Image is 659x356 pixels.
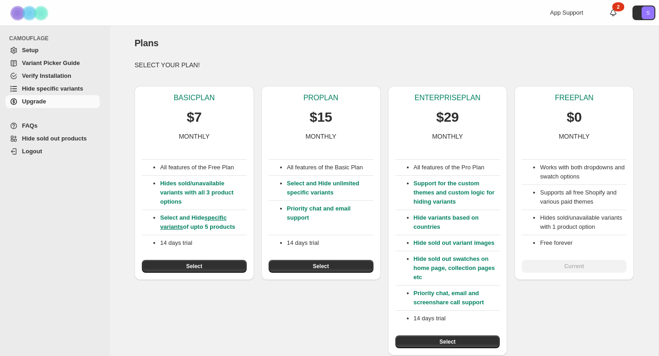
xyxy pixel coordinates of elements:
p: Hide sold out variant images [414,238,500,248]
a: 2 [609,8,618,17]
button: Avatar with initials S [632,5,655,20]
button: Select [269,260,373,273]
p: ENTERPRISE PLAN [415,93,481,102]
span: Verify Installation [22,72,71,79]
p: Select and Hide unlimited specific variants [287,179,373,197]
p: BASIC PLAN [173,93,215,102]
span: Select [439,338,455,345]
div: 2 [612,2,624,11]
p: Support for the custom themes and custom logic for hiding variants [414,179,500,206]
img: Camouflage [7,0,53,26]
a: Variant Picker Guide [5,57,100,70]
span: App Support [550,9,583,16]
p: 14 days trial [160,238,247,248]
a: Upgrade [5,95,100,108]
span: Select [313,263,329,270]
p: Select and Hide of upto 5 products [160,213,247,232]
p: Hide sold out swatches on home page, collection pages etc [414,254,500,282]
span: Avatar with initials S [642,6,654,19]
p: Hide variants based on countries [414,213,500,232]
a: Hide sold out products [5,132,100,145]
p: MONTHLY [305,132,336,141]
p: MONTHLY [432,132,463,141]
p: MONTHLY [179,132,210,141]
p: MONTHLY [559,132,589,141]
p: Priority chat and email support [287,204,373,232]
p: $0 [567,108,582,126]
span: CAMOUFLAGE [9,35,103,42]
p: FREE PLAN [555,93,593,102]
span: FAQs [22,122,38,129]
a: Setup [5,44,100,57]
a: Logout [5,145,100,158]
li: Hides sold/unavailable variants with 1 product option [540,213,627,232]
a: Verify Installation [5,70,100,82]
span: Select [186,263,202,270]
a: Hide specific variants [5,82,100,95]
span: Upgrade [22,98,46,105]
span: Plans [135,38,158,48]
button: Select [395,335,500,348]
button: Select [142,260,247,273]
span: Setup [22,47,38,54]
span: Hide sold out products [22,135,87,142]
p: Priority chat, email and screenshare call support [414,289,500,307]
p: SELECT YOUR PLAN! [135,60,634,70]
a: FAQs [5,119,100,132]
p: Hides sold/unavailable variants with all 3 product options [160,179,247,206]
li: Free forever [540,238,627,248]
p: All features of the Pro Plan [414,163,500,172]
p: 14 days trial [287,238,373,248]
span: Variant Picker Guide [22,59,80,66]
li: Works with both dropdowns and swatch options [540,163,627,181]
p: $7 [187,108,202,126]
li: Supports all free Shopify and various paid themes [540,188,627,206]
span: Logout [22,148,42,155]
p: All features of the Basic Plan [287,163,373,172]
span: Hide specific variants [22,85,83,92]
p: 14 days trial [414,314,500,323]
p: All features of the Free Plan [160,163,247,172]
p: PRO PLAN [303,93,338,102]
p: $15 [310,108,332,126]
text: S [646,10,649,16]
p: $29 [436,108,459,126]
